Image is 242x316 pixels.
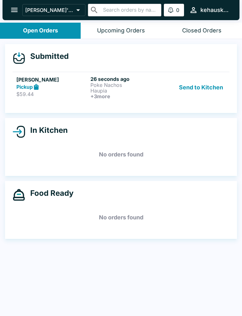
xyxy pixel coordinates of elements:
[90,93,162,99] h6: + 3 more
[90,88,162,93] p: Haupia
[176,7,179,13] p: 0
[90,76,162,82] h6: 26 seconds ago
[25,52,69,61] h4: Submitted
[16,84,33,90] strong: Pickup
[16,91,88,97] p: $59.44
[90,82,162,88] p: Poke Nachos
[25,7,74,13] p: [PERSON_NAME]'s Kitchen
[25,189,73,198] h4: Food Ready
[6,2,22,18] button: open drawer
[182,27,222,34] div: Closed Orders
[13,143,229,166] h5: No orders found
[13,206,229,229] h5: No orders found
[16,76,88,83] h5: [PERSON_NAME]
[22,4,85,16] button: [PERSON_NAME]'s Kitchen
[13,72,229,103] a: [PERSON_NAME]Pickup$59.4426 seconds agoPoke NachosHaupia+3moreSend to Kitchen
[187,3,232,17] button: kehauskitchen
[23,27,58,34] div: Open Orders
[101,6,159,14] input: Search orders by name or phone number
[25,126,68,135] h4: In Kitchen
[97,27,145,34] div: Upcoming Orders
[200,6,229,14] div: kehauskitchen
[176,76,226,99] button: Send to Kitchen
